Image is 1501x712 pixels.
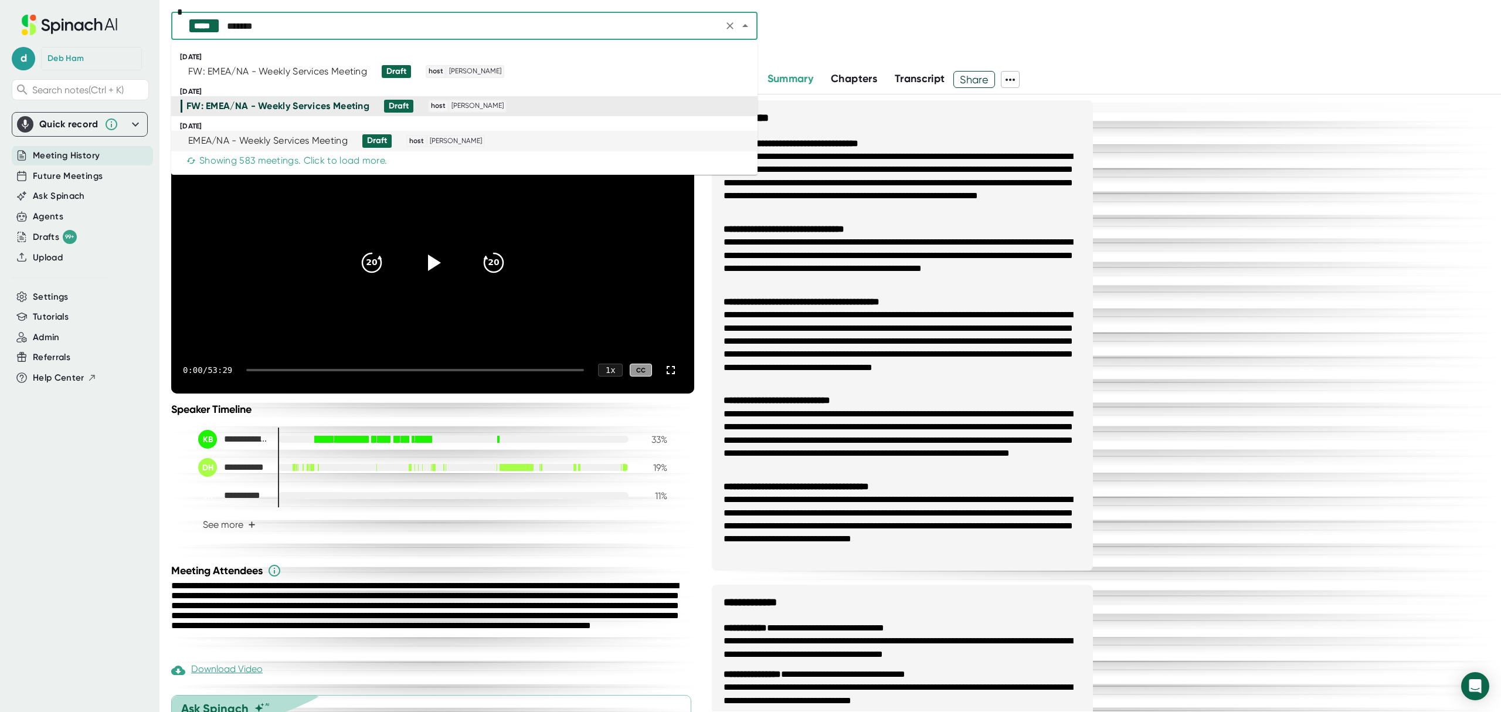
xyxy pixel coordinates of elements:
[198,430,269,449] div: Kirstin Bingmer
[722,18,738,34] button: Clear
[638,462,667,473] div: 19 %
[39,118,99,130] div: Quick record
[180,87,758,96] div: [DATE]
[32,84,124,96] span: Search notes (Ctrl + K)
[188,135,348,147] div: EMEA/NA - Weekly Services Meeting
[768,71,813,87] button: Summary
[33,331,60,344] button: Admin
[33,210,63,223] button: Agents
[198,430,217,449] div: KB
[33,371,84,385] span: Help Center
[954,69,994,90] span: Share
[198,486,269,505] div: Jen Radley
[429,101,447,111] span: host
[638,490,667,501] div: 11 %
[598,364,623,377] div: 1 x
[171,564,697,578] div: Meeting Attendees
[188,66,367,77] div: FW: EMEA/NA - Weekly Services Meeting
[427,66,445,77] span: host
[895,71,945,87] button: Transcript
[33,189,85,203] button: Ask Spinach
[171,403,694,416] div: Speaker Timeline
[895,72,945,85] span: Transcript
[447,66,503,77] span: [PERSON_NAME]
[450,101,505,111] span: [PERSON_NAME]
[33,310,69,324] button: Tutorials
[198,458,217,477] div: DH
[33,230,77,244] div: Drafts
[33,371,97,385] button: Help Center
[953,71,995,88] button: Share
[248,520,256,530] span: +
[1461,672,1489,700] div: Open Intercom Messenger
[33,149,100,162] button: Meeting History
[186,155,387,167] div: Showing 583 meetings. Click to load more.
[198,486,217,505] div: JR
[386,66,406,77] div: Draft
[630,364,652,377] div: CC
[33,230,77,244] button: Drafts 99+
[180,122,758,131] div: [DATE]
[63,230,77,244] div: 99+
[47,53,84,64] div: Deb Ham
[33,251,63,265] button: Upload
[12,47,35,70] span: d
[407,136,426,147] span: host
[737,18,753,34] button: Close
[17,113,142,136] div: Quick record
[33,290,69,304] button: Settings
[367,135,387,146] div: Draft
[198,458,269,477] div: Deborah Ham
[831,72,877,85] span: Chapters
[180,53,758,62] div: [DATE]
[198,514,260,535] button: See more+
[183,365,232,375] div: 0:00 / 53:29
[389,101,409,111] div: Draft
[638,434,667,445] div: 33 %
[428,136,484,147] span: [PERSON_NAME]
[33,169,103,183] button: Future Meetings
[186,100,369,112] div: FW: EMEA/NA - Weekly Services Meeting
[831,71,877,87] button: Chapters
[33,351,70,364] button: Referrals
[768,72,813,85] span: Summary
[171,663,263,677] div: Download Video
